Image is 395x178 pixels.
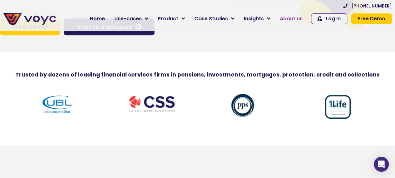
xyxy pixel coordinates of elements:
[351,13,392,24] a: Free Demo
[194,15,228,22] span: Case Studies
[3,149,392,156] iframe: Customer reviews powered by Trustpilot
[358,16,385,21] span: Free Demo
[311,93,364,119] img: 1life
[275,12,307,25] a: About us
[125,93,178,114] img: CSS
[311,13,347,24] a: Log In
[80,25,96,32] span: Phone
[114,15,142,22] span: Use-cases
[244,15,264,22] span: Insights
[31,93,84,116] img: UBL new
[190,12,239,25] a: Case Studies
[3,13,56,25] img: voyc-full-logo
[15,71,380,78] strong: Trusted by dozens of leading financial services firms in pensions, investments, mortgages, protec...
[153,12,190,25] a: Product
[80,51,101,58] span: Job title
[374,157,389,172] div: Open Intercom Messenger
[85,12,110,25] a: Home
[239,12,275,25] a: Insights
[90,15,105,22] span: Home
[351,4,392,8] span: [PHONE_NUMBER]
[158,15,178,22] span: Product
[326,16,341,21] span: Log In
[343,4,392,8] a: [PHONE_NUMBER]
[110,12,153,25] a: Use-cases
[280,15,303,22] span: About us
[218,93,271,117] img: PPS New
